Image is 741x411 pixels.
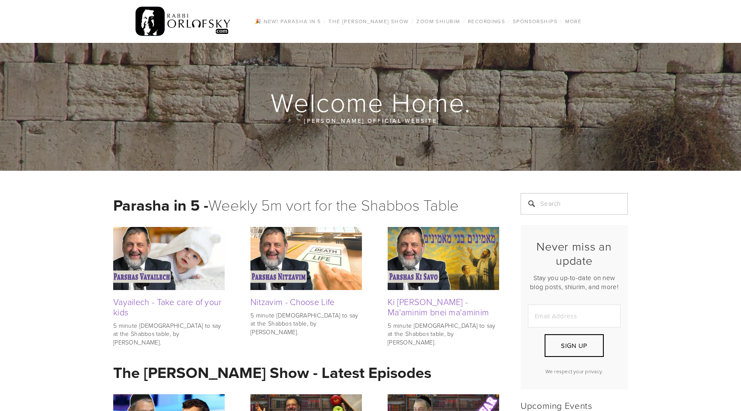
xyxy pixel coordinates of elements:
[545,334,604,357] button: Sign Up
[563,16,584,27] a: More
[113,193,499,217] h1: Weekly 5m vort for the Shabbos Table
[113,296,222,318] a: Vayailech - Take care of your kids
[508,18,510,25] span: /
[560,18,562,25] span: /
[412,18,414,25] span: /
[113,227,225,290] img: Vayailech - Take care of your kids
[113,194,208,216] strong: Parasha in 5 -
[165,116,576,125] p: [PERSON_NAME] official website
[136,5,231,38] img: RabbiOrlofsky.com
[388,296,489,318] a: Ki [PERSON_NAME] - Ma'aminim bnei ma'aminim
[528,305,621,327] input: Email Address
[252,16,323,27] a: 🎉 NEW! Parasha in 5
[388,321,499,347] p: 5 minute [DEMOGRAPHIC_DATA] to say at the Shabbos table, by [PERSON_NAME].
[250,227,362,290] img: Nitzavim - Choose Life
[113,321,225,347] p: 5 minute [DEMOGRAPHIC_DATA] to say at the Shabbos table, by [PERSON_NAME].
[528,368,621,375] p: We respect your privacy.
[324,18,326,25] span: /
[528,239,621,267] h2: Never miss an update
[388,227,499,290] img: Ki Savo - Ma'aminim bnei ma'aminim
[463,18,465,25] span: /
[561,341,587,350] span: Sign Up
[250,296,335,308] a: Nitzavim - Choose Life
[528,273,621,291] p: Stay you up-to-date on new blog posts, shiurim, and more!
[465,16,508,27] a: Recordings
[113,88,629,116] h1: Welcome Home.
[414,16,463,27] a: Zoom Shiurim
[510,16,560,27] a: Sponsorships
[326,16,412,27] a: The [PERSON_NAME] Show
[113,361,431,384] strong: The [PERSON_NAME] Show - Latest Episodes
[521,400,628,411] h2: Upcoming Events
[521,193,628,215] input: Search
[250,311,362,336] p: 5 minute [DEMOGRAPHIC_DATA] to say at the Shabbos table, by [PERSON_NAME].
